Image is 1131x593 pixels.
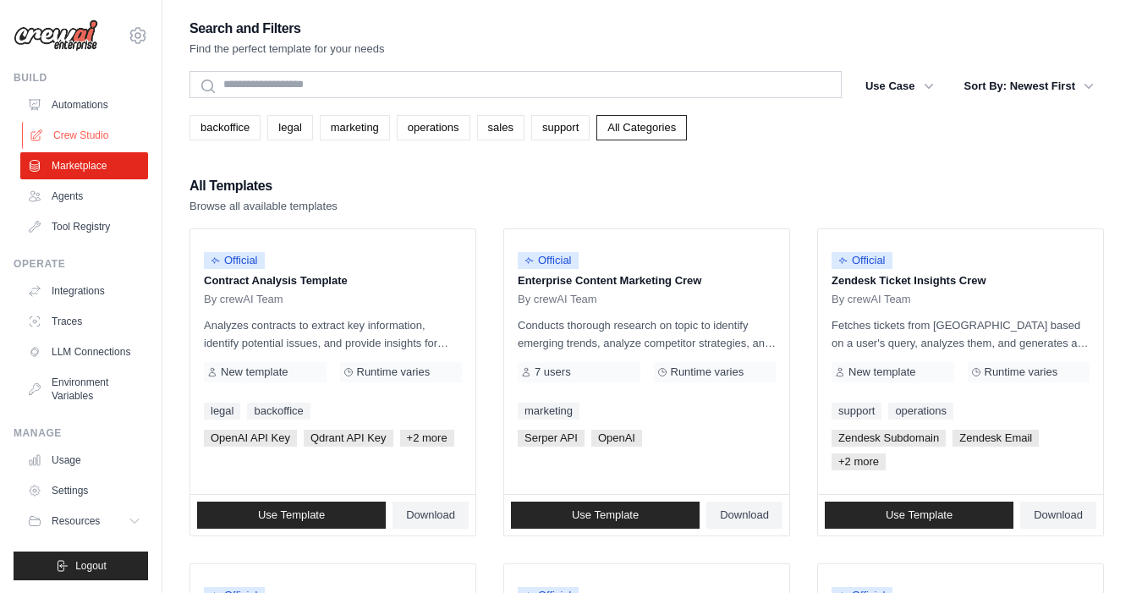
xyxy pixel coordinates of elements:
p: Fetches tickets from [GEOGRAPHIC_DATA] based on a user's query, analyzes them, and generates a su... [832,316,1090,352]
h2: Search and Filters [189,17,385,41]
span: Runtime varies [357,365,431,379]
button: Resources [20,508,148,535]
span: New template [221,365,288,379]
a: marketing [320,115,390,140]
span: +2 more [832,453,886,470]
span: Download [1034,508,1083,522]
span: Official [518,252,579,269]
a: Usage [20,447,148,474]
span: Runtime varies [985,365,1058,379]
a: Automations [20,91,148,118]
a: support [531,115,590,140]
p: Browse all available templates [189,198,338,215]
span: Runtime varies [671,365,744,379]
span: +2 more [400,430,454,447]
a: Use Template [197,502,386,529]
span: Use Template [572,508,639,522]
a: Use Template [511,502,700,529]
span: Use Template [258,508,325,522]
span: Use Template [886,508,953,522]
span: Download [406,508,455,522]
a: operations [888,403,953,420]
span: Zendesk Subdomain [832,430,946,447]
a: legal [204,403,240,420]
p: Find the perfect template for your needs [189,41,385,58]
img: Logo [14,19,98,52]
a: Download [393,502,469,529]
span: Download [720,508,769,522]
a: Use Template [825,502,1013,529]
p: Conducts thorough research on topic to identify emerging trends, analyze competitor strategies, a... [518,316,776,352]
div: Manage [14,426,148,440]
a: Crew Studio [22,122,150,149]
span: OpenAI [591,430,642,447]
span: Official [832,252,892,269]
a: Environment Variables [20,369,148,409]
a: Tool Registry [20,213,148,240]
span: By crewAI Team [518,293,597,306]
button: Logout [14,552,148,580]
div: Operate [14,257,148,271]
a: Integrations [20,277,148,305]
span: By crewAI Team [832,293,911,306]
a: legal [267,115,312,140]
p: Analyzes contracts to extract key information, identify potential issues, and provide insights fo... [204,316,462,352]
a: Download [706,502,782,529]
a: operations [397,115,470,140]
a: sales [477,115,524,140]
p: Zendesk Ticket Insights Crew [832,272,1090,289]
a: LLM Connections [20,338,148,365]
button: Use Case [855,71,944,102]
a: support [832,403,881,420]
span: 7 users [535,365,571,379]
a: backoffice [247,403,310,420]
span: Resources [52,514,100,528]
a: Marketplace [20,152,148,179]
a: Settings [20,477,148,504]
p: Contract Analysis Template [204,272,462,289]
a: Agents [20,183,148,210]
span: Serper API [518,430,585,447]
span: By crewAI Team [204,293,283,306]
a: All Categories [596,115,687,140]
a: marketing [518,403,579,420]
span: New template [848,365,915,379]
p: Enterprise Content Marketing Crew [518,272,776,289]
button: Sort By: Newest First [954,71,1104,102]
a: backoffice [189,115,261,140]
span: Logout [75,559,107,573]
span: Zendesk Email [953,430,1039,447]
a: Download [1020,502,1096,529]
h2: All Templates [189,174,338,198]
span: Qdrant API Key [304,430,393,447]
a: Traces [20,308,148,335]
span: OpenAI API Key [204,430,297,447]
div: Build [14,71,148,85]
span: Official [204,252,265,269]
